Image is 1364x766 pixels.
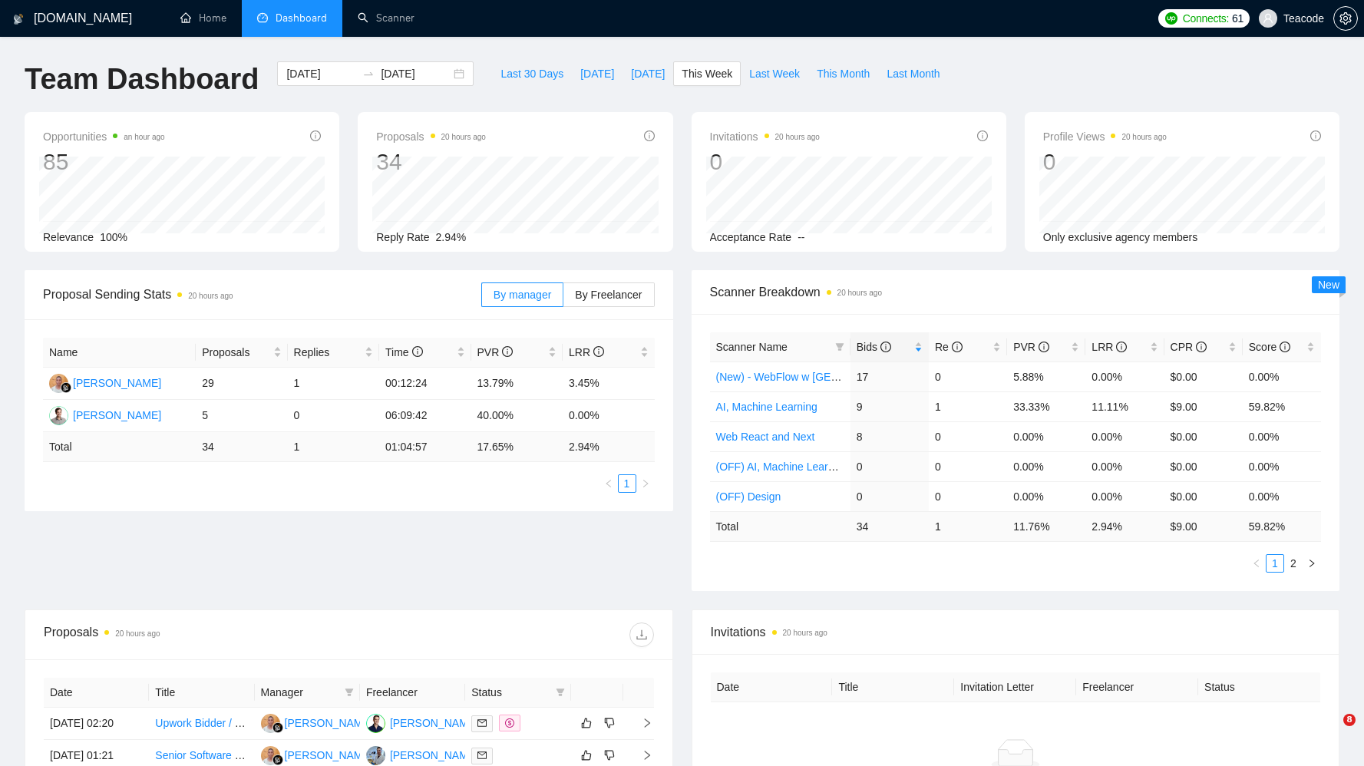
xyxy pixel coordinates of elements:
[716,371,924,383] a: (New) - WebFlow w [GEOGRAPHIC_DATA]
[188,292,233,300] time: 20 hours ago
[285,715,373,731] div: [PERSON_NAME]
[285,747,373,764] div: [PERSON_NAME]
[1164,511,1243,541] td: $ 9.00
[1164,451,1243,481] td: $0.00
[73,375,161,391] div: [PERSON_NAME]
[835,342,844,352] span: filter
[155,749,278,761] a: Senior Software Engineer
[1333,12,1358,25] a: setting
[288,432,379,462] td: 1
[600,746,619,764] button: dislike
[629,718,652,728] span: right
[25,61,259,97] h1: Team Dashboard
[366,748,478,761] a: PP[PERSON_NAME]
[1266,554,1284,573] li: 1
[376,147,486,177] div: 34
[1171,341,1207,353] span: CPR
[599,474,618,493] button: left
[629,622,654,647] button: download
[575,289,642,301] span: By Freelancer
[294,344,362,361] span: Replies
[1121,133,1166,141] time: 20 hours ago
[563,368,655,400] td: 3.45%
[1076,672,1198,702] th: Freelancer
[43,127,165,146] span: Opportunities
[716,431,815,443] a: Web React and Next
[1310,130,1321,141] span: info-circle
[100,231,127,243] span: 100%
[1252,559,1261,568] span: left
[13,7,24,31] img: logo
[360,678,465,708] th: Freelancer
[619,475,636,492] a: 1
[1007,481,1085,511] td: 0.00%
[878,61,948,86] button: Last Month
[342,681,357,704] span: filter
[850,362,929,391] td: 17
[381,65,451,82] input: End date
[261,746,280,765] img: MU
[1165,12,1177,25] img: upwork-logo.png
[711,672,833,702] th: Date
[477,718,487,728] span: mail
[43,432,196,462] td: Total
[362,68,375,80] span: to
[710,147,820,177] div: 0
[623,61,673,86] button: [DATE]
[492,61,572,86] button: Last 30 Days
[1334,12,1357,25] span: setting
[196,400,287,432] td: 5
[1198,672,1320,702] th: Status
[850,511,929,541] td: 34
[710,282,1322,302] span: Scanner Breakdown
[1007,391,1085,421] td: 33.33%
[1116,342,1127,352] span: info-circle
[196,338,287,368] th: Proposals
[505,718,514,728] span: dollar
[850,391,929,421] td: 9
[604,717,615,729] span: dislike
[43,285,481,304] span: Proposal Sending Stats
[832,335,847,358] span: filter
[261,748,373,761] a: MU[PERSON_NAME]
[1085,421,1164,451] td: 0.00%
[1318,279,1339,291] span: New
[710,127,820,146] span: Invitations
[345,688,354,697] span: filter
[808,61,878,86] button: This Month
[630,629,653,641] span: download
[1043,231,1198,243] span: Only exclusive agency members
[604,479,613,488] span: left
[471,684,549,701] span: Status
[1280,342,1290,352] span: info-circle
[261,714,280,733] img: MU
[952,342,963,352] span: info-circle
[366,746,385,765] img: PP
[644,130,655,141] span: info-circle
[798,231,804,243] span: --
[711,622,1321,642] span: Invitations
[929,511,1007,541] td: 1
[1013,341,1049,353] span: PVR
[1007,421,1085,451] td: 0.00%
[1085,481,1164,511] td: 0.00%
[196,432,287,462] td: 34
[149,678,254,708] th: Title
[929,481,1007,511] td: 0
[494,289,551,301] span: By manager
[73,407,161,424] div: [PERSON_NAME]
[180,12,226,25] a: homeHome
[288,368,379,400] td: 1
[636,474,655,493] button: right
[563,432,655,462] td: 2.94 %
[636,474,655,493] li: Next Page
[379,432,471,462] td: 01:04:57
[1307,559,1316,568] span: right
[49,374,68,393] img: MU
[44,708,149,740] td: [DATE] 02:20
[710,231,792,243] span: Acceptance Rate
[1343,714,1356,726] span: 8
[929,362,1007,391] td: 0
[272,722,283,733] img: gigradar-bm.png
[857,341,891,353] span: Bids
